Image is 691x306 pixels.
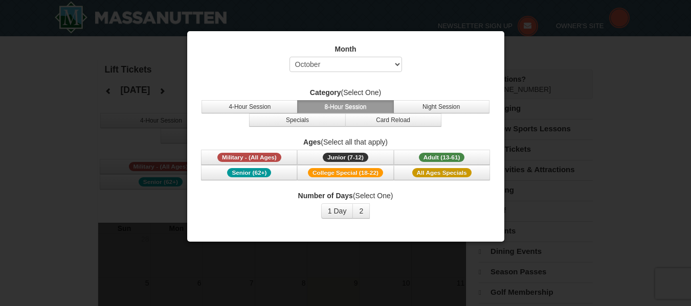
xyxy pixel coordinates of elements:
strong: Month [335,45,356,53]
label: (Select all that apply) [200,137,492,147]
strong: Ages [303,138,321,146]
button: 4-Hour Session [202,100,298,113]
button: 1 Day [321,203,353,219]
span: Military - (All Ages) [217,153,281,162]
label: (Select One) [200,191,492,201]
button: College Special (18-22) [297,165,393,180]
button: All Ages Specials [394,165,490,180]
button: Junior (7-12) [297,150,393,165]
button: Adult (13-61) [394,150,490,165]
span: All Ages Specials [412,168,472,177]
button: 8-Hour Session [297,100,393,113]
span: College Special (18-22) [308,168,383,177]
span: Senior (62+) [227,168,271,177]
span: Junior (7-12) [323,153,368,162]
button: Military - (All Ages) [201,150,297,165]
button: 2 [352,203,370,219]
strong: Number of Days [298,192,353,200]
button: Senior (62+) [201,165,297,180]
button: Card Reload [345,113,441,127]
button: Specials [249,113,345,127]
span: Adult (13-61) [419,153,465,162]
strong: Category [310,88,341,97]
button: Night Session [393,100,489,113]
label: (Select One) [200,87,492,98]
